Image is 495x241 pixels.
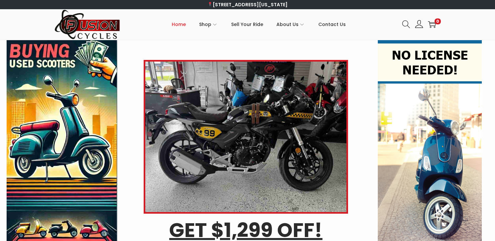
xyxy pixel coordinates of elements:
[428,20,436,28] a: 0
[318,16,346,33] span: Contact Us
[231,16,263,33] span: Sell Your Ride
[231,10,263,39] a: Sell Your Ride
[54,9,121,40] img: Woostify retina logo
[172,10,186,39] a: Home
[276,16,299,33] span: About Us
[199,16,211,33] span: Shop
[208,2,212,7] img: 📍
[199,10,218,39] a: Shop
[121,10,397,39] nav: Primary navigation
[276,10,305,39] a: About Us
[207,1,288,8] a: [STREET_ADDRESS][US_STATE]
[318,10,346,39] a: Contact Us
[172,16,186,33] span: Home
